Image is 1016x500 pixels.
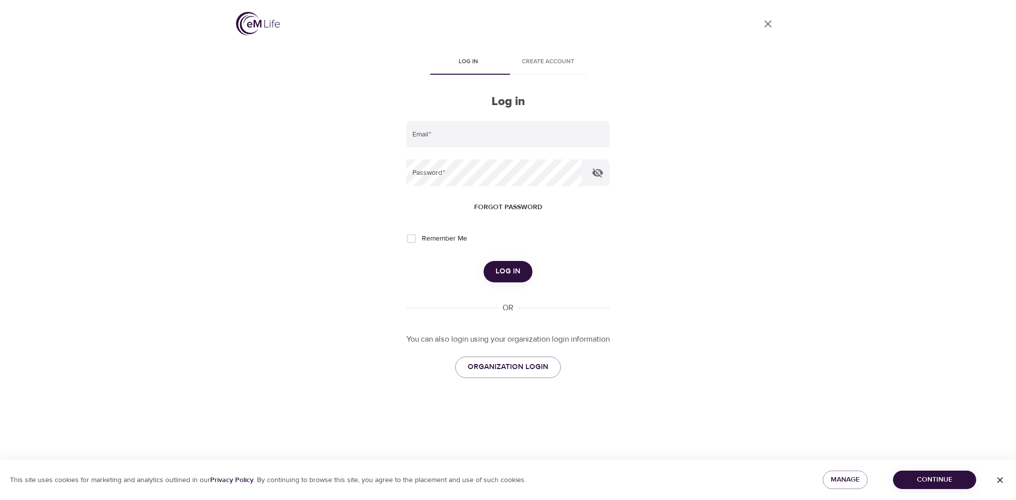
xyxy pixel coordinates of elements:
button: Manage [823,471,868,489]
p: You can also login using your organization login information [406,334,610,345]
span: Forgot password [474,201,542,214]
span: Continue [901,474,968,486]
a: ORGANIZATION LOGIN [455,357,561,377]
span: Create account [514,57,582,67]
span: Log in [434,57,502,67]
img: logo [236,12,280,35]
a: Privacy Policy [210,476,254,485]
button: Log in [484,261,532,282]
h2: Log in [406,95,610,109]
a: close [756,12,780,36]
button: Continue [893,471,976,489]
span: Log in [496,265,520,278]
span: Remember Me [422,234,467,244]
div: OR [499,302,517,314]
span: Manage [831,474,860,486]
span: ORGANIZATION LOGIN [468,361,548,374]
button: Forgot password [470,198,546,217]
div: disabled tabs example [406,51,610,75]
